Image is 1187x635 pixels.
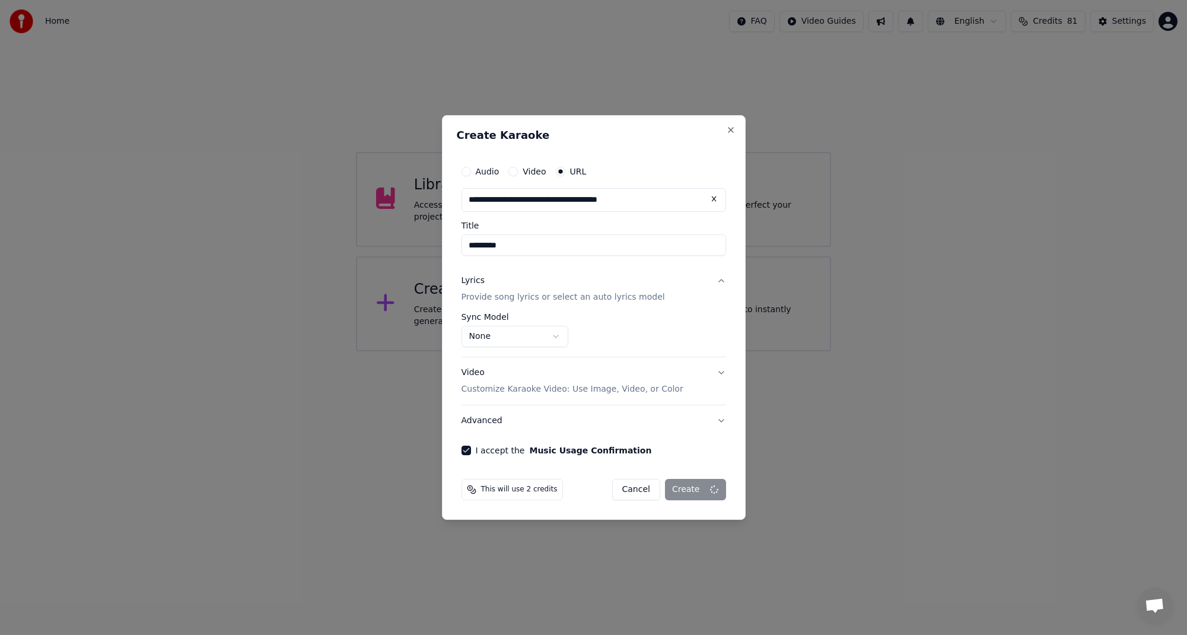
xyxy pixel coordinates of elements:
[476,167,499,176] label: Audio
[523,167,546,176] label: Video
[529,446,651,455] button: I accept the
[612,479,660,500] button: Cancel
[462,383,683,395] p: Customize Karaoke Video: Use Image, Video, or Color
[462,291,665,303] p: Provide song lyrics or select an auto lyrics model
[481,485,558,494] span: This will use 2 credits
[462,357,726,405] button: VideoCustomize Karaoke Video: Use Image, Video, or Color
[462,367,683,395] div: Video
[462,405,726,436] button: Advanced
[462,265,726,313] button: LyricsProvide song lyrics or select an auto lyrics model
[570,167,587,176] label: URL
[476,446,652,455] label: I accept the
[462,313,568,321] label: Sync Model
[462,313,726,357] div: LyricsProvide song lyrics or select an auto lyrics model
[462,221,726,230] label: Title
[462,275,485,287] div: Lyrics
[457,130,731,141] h2: Create Karaoke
